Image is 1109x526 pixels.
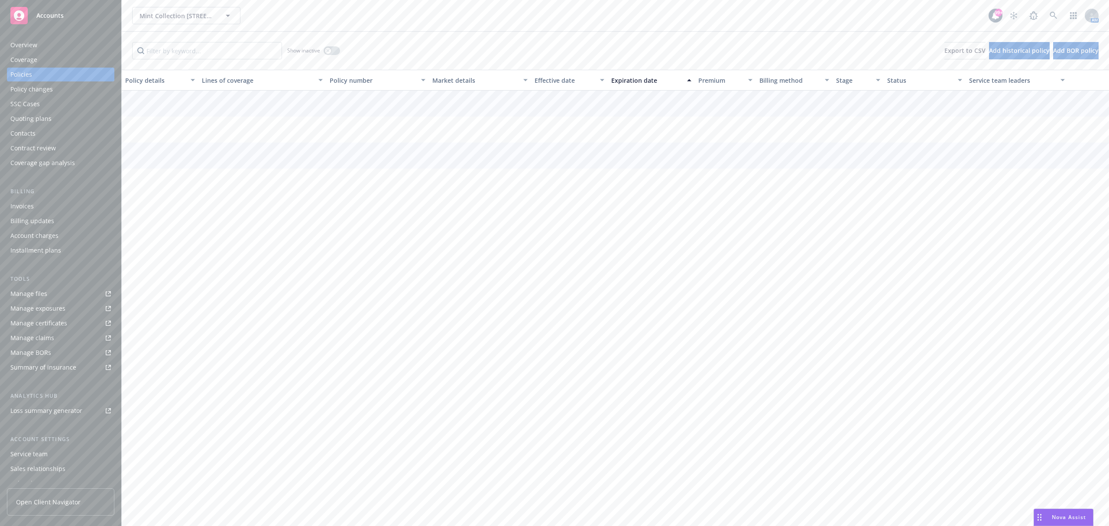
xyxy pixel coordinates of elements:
[10,462,65,476] div: Sales relationships
[7,477,114,490] a: Related accounts
[10,360,76,374] div: Summary of insurance
[7,316,114,330] a: Manage certificates
[10,97,40,111] div: SSC Cases
[10,302,65,315] div: Manage exposures
[7,38,114,52] a: Overview
[10,199,34,213] div: Invoices
[995,9,1002,16] div: 99+
[122,70,198,91] button: Policy details
[10,331,54,345] div: Manage claims
[944,42,986,59] button: Export to CSV
[1005,7,1022,24] a: Stop snowing
[1052,513,1086,521] span: Nova Assist
[10,244,61,257] div: Installment plans
[7,275,114,283] div: Tools
[1053,46,1099,55] span: Add BOR policy
[10,112,52,126] div: Quoting plans
[836,76,871,85] div: Stage
[7,287,114,301] a: Manage files
[7,244,114,257] a: Installment plans
[10,229,58,243] div: Account charges
[7,141,114,155] a: Contract review
[10,346,51,360] div: Manage BORs
[698,76,743,85] div: Premium
[7,3,114,28] a: Accounts
[1034,509,1093,526] button: Nova Assist
[989,46,1050,55] span: Add historical policy
[16,497,81,507] span: Open Client Navigator
[10,141,56,155] div: Contract review
[132,7,240,24] button: Mint Collection [STREET_ADDRESS][PERSON_NAME] Condominium Owners' Association
[326,70,428,91] button: Policy number
[884,70,966,91] button: Status
[139,11,214,20] span: Mint Collection [STREET_ADDRESS][PERSON_NAME] Condominium Owners' Association
[10,82,53,96] div: Policy changes
[432,76,518,85] div: Market details
[989,42,1050,59] button: Add historical policy
[10,156,75,170] div: Coverage gap analysis
[1025,7,1042,24] a: Report a Bug
[10,68,32,81] div: Policies
[1053,42,1099,59] button: Add BOR policy
[10,447,48,461] div: Service team
[7,404,114,418] a: Loss summary generator
[10,477,60,490] div: Related accounts
[887,76,953,85] div: Status
[966,70,1068,91] button: Service team leaders
[10,214,54,228] div: Billing updates
[7,331,114,345] a: Manage claims
[125,76,185,85] div: Policy details
[1034,509,1045,526] div: Drag to move
[7,346,114,360] a: Manage BORs
[287,47,320,54] span: Show inactive
[429,70,531,91] button: Market details
[7,53,114,67] a: Coverage
[10,316,67,330] div: Manage certificates
[695,70,756,91] button: Premium
[531,70,608,91] button: Effective date
[833,70,884,91] button: Stage
[7,156,114,170] a: Coverage gap analysis
[608,70,695,91] button: Expiration date
[944,46,986,55] span: Export to CSV
[132,42,282,59] input: Filter by keyword...
[7,187,114,196] div: Billing
[7,360,114,374] a: Summary of insurance
[7,392,114,400] div: Analytics hub
[7,68,114,81] a: Policies
[10,53,37,67] div: Coverage
[759,76,820,85] div: Billing method
[7,214,114,228] a: Billing updates
[7,82,114,96] a: Policy changes
[7,112,114,126] a: Quoting plans
[198,70,326,91] button: Lines of coverage
[10,127,36,140] div: Contacts
[535,76,595,85] div: Effective date
[1065,7,1082,24] a: Switch app
[969,76,1055,85] div: Service team leaders
[202,76,313,85] div: Lines of coverage
[7,97,114,111] a: SSC Cases
[7,127,114,140] a: Contacts
[7,199,114,213] a: Invoices
[611,76,682,85] div: Expiration date
[756,70,833,91] button: Billing method
[330,76,415,85] div: Policy number
[7,447,114,461] a: Service team
[7,302,114,315] a: Manage exposures
[10,404,82,418] div: Loss summary generator
[10,38,37,52] div: Overview
[1045,7,1062,24] a: Search
[7,435,114,444] div: Account settings
[36,12,64,19] span: Accounts
[7,462,114,476] a: Sales relationships
[10,287,47,301] div: Manage files
[7,229,114,243] a: Account charges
